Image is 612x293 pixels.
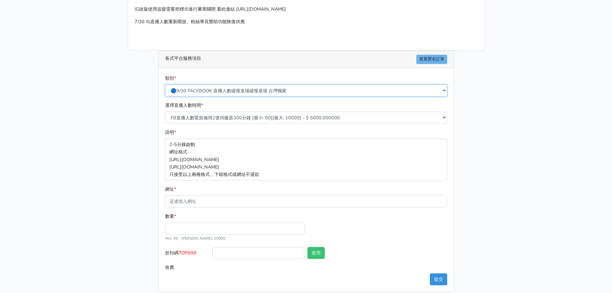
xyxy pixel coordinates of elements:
[165,102,203,109] label: 選擇直播人數時間
[165,213,176,220] label: 數量
[165,75,176,82] label: 類別
[165,236,225,241] small: Min: 50 - [PERSON_NAME]: 10000
[165,196,447,207] input: 這邊填入網址
[159,51,454,68] div: 各式平台服務項目
[430,273,447,285] button: 提交
[164,247,211,261] label: 折扣碼
[135,18,478,25] p: 7/30 IG直播人數重新開放、粉絲專頁贊助功能恢復供應
[165,186,176,193] label: 網址
[179,250,196,256] span: TOP999
[164,261,211,273] label: 收費
[165,129,176,136] label: 說明
[416,55,447,64] a: 查看歷史訂單
[307,247,325,259] button: 套用
[165,139,447,180] p: 2-5分鐘啟動 網址格式 [URL][DOMAIN_NAME] [URL][DOMAIN_NAME] 只接受以上兩種格式，下錯格式或網址不退款
[135,5,478,13] p: IG改版使用追蹤需要把標示進行審查關閉 看此連結 [URL][DOMAIN_NAME]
